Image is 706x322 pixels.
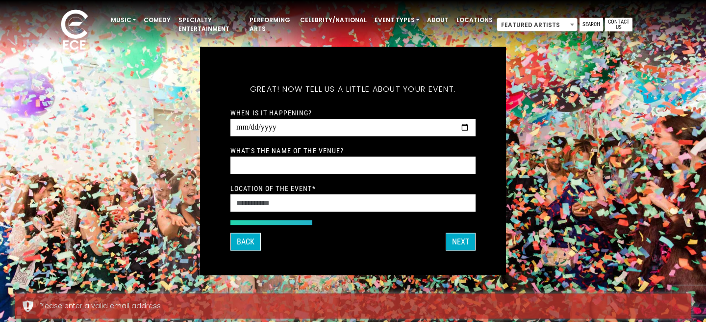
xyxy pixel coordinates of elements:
span: Featured Artists [497,18,577,32]
button: Back [230,233,261,251]
a: Specialty Entertainment [175,12,246,37]
button: Next [446,233,476,251]
a: Celebrity/National [296,12,371,28]
a: Contact Us [605,18,632,31]
a: Locations [453,12,497,28]
a: Event Types [371,12,423,28]
img: ece_new_logo_whitev2-1.png [50,7,99,54]
label: When is it happening? [230,108,312,117]
a: About [423,12,453,28]
h5: Great! Now tell us a little about your event. [230,72,476,107]
div: Please enter a valid email address [39,301,684,311]
label: Location of the event [230,184,316,193]
a: Search [580,18,603,31]
span: Featured Artists [497,18,578,31]
a: Comedy [140,12,175,28]
a: Music [107,12,140,28]
a: Performing Arts [246,12,296,37]
label: What's the name of the venue? [230,146,344,155]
